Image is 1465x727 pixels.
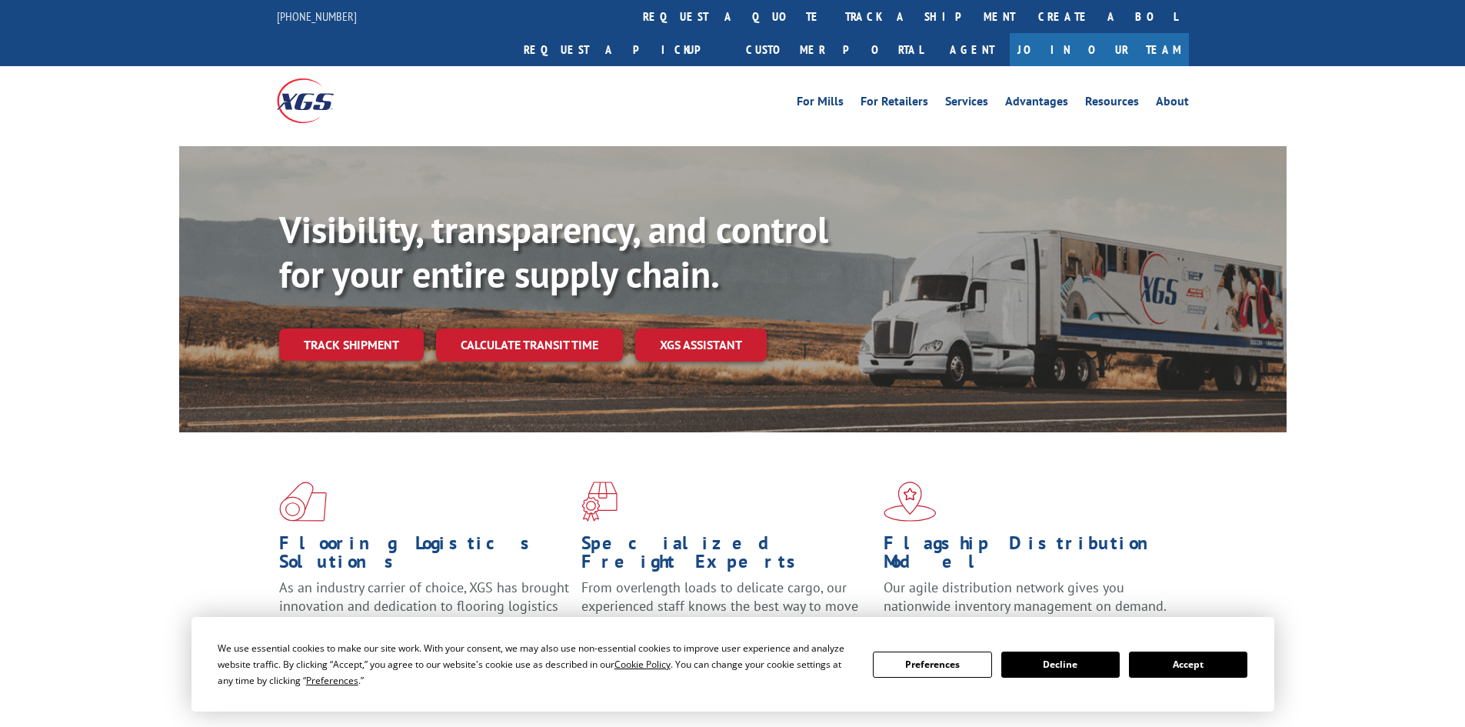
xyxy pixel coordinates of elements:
a: Join Our Team [1010,33,1189,66]
div: We use essential cookies to make our site work. With your consent, we may also use non-essential ... [218,640,854,689]
h1: Flagship Distribution Model [884,534,1174,579]
a: About [1156,95,1189,112]
h1: Flooring Logistics Solutions [279,534,570,579]
a: Resources [1085,95,1139,112]
img: xgs-icon-flagship-distribution-model-red [884,482,937,522]
span: As an industry carrier of choice, XGS has brought innovation and dedication to flooring logistics... [279,579,569,633]
a: [PHONE_NUMBER] [277,8,357,24]
a: Calculate transit time [436,328,623,362]
p: From overlength loads to delicate cargo, our experienced staff knows the best way to move your fr... [581,579,872,647]
a: Request a pickup [512,33,734,66]
button: Preferences [873,652,991,678]
button: Accept [1129,652,1247,678]
span: Preferences [306,674,358,687]
span: Our agile distribution network gives you nationwide inventory management on demand. [884,579,1167,615]
a: Agent [934,33,1010,66]
a: Advantages [1005,95,1068,112]
a: Customer Portal [734,33,934,66]
a: For Retailers [861,95,928,112]
img: xgs-icon-total-supply-chain-intelligence-red [279,482,327,522]
img: xgs-icon-focused-on-flooring-red [581,482,618,522]
div: Cookie Consent Prompt [191,617,1274,712]
button: Decline [1001,652,1120,678]
span: Cookie Policy [614,658,671,671]
b: Visibility, transparency, and control for your entire supply chain. [279,205,828,298]
a: For Mills [797,95,844,112]
a: XGS ASSISTANT [635,328,767,362]
a: Services [945,95,988,112]
a: Track shipment [279,328,424,361]
h1: Specialized Freight Experts [581,534,872,579]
